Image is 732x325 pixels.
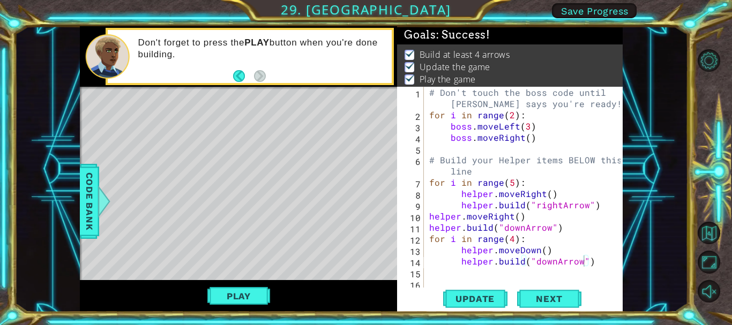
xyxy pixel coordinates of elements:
div: 5 [399,145,424,156]
button: Back [233,70,254,82]
button: Unmute [698,280,720,303]
img: Check mark for checkbox [405,61,415,70]
div: 15 [399,268,424,279]
div: 9 [399,201,424,212]
span: : Success! [436,28,490,41]
div: 12 [399,235,424,246]
img: Check mark for checkbox [405,49,415,57]
span: Next [525,296,573,307]
div: 7 [399,178,424,190]
img: Check mark for checkbox [405,73,415,82]
button: Next [254,70,266,82]
button: Next [517,290,581,313]
div: 2 [399,111,424,122]
div: 11 [399,223,424,235]
span: Goals [404,28,490,42]
div: 13 [399,246,424,257]
button: Level Options [698,49,720,72]
span: Save Progress [561,5,629,17]
p: Play the game [420,73,476,85]
p: Build at least 4 arrows [420,49,510,61]
div: 6 [399,156,424,178]
div: 3 [399,122,424,133]
div: 16 [399,279,424,291]
div: 4 [399,133,424,145]
button: Save Progress [552,3,637,18]
button: Maximize Browser [698,251,720,273]
a: Back to Map [699,218,732,247]
div: 14 [399,257,424,268]
button: Back to Map [698,222,720,244]
strong: PLAY [244,37,270,48]
div: 1 [399,88,424,111]
p: Don't forget to press the button when you're done building. [138,37,385,61]
span: Update [445,293,505,304]
span: Code Bank [81,169,98,234]
div: 8 [399,190,424,201]
p: Update the game [420,61,490,73]
div: 10 [399,212,424,223]
button: Play [207,286,270,306]
button: Update [443,288,507,310]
